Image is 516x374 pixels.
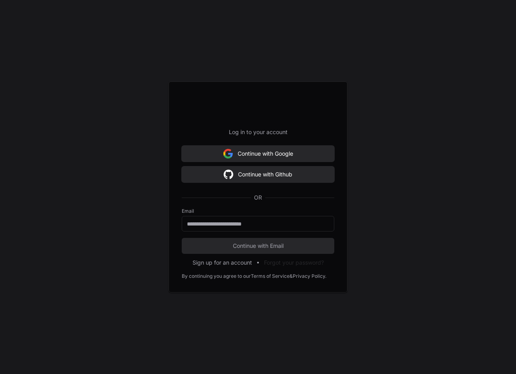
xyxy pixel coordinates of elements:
[251,194,265,202] span: OR
[182,146,334,162] button: Continue with Google
[182,273,251,279] div: By continuing you agree to our
[182,208,334,214] label: Email
[293,273,326,279] a: Privacy Policy.
[224,166,233,182] img: Sign in with google
[251,273,290,279] a: Terms of Service
[290,273,293,279] div: &
[223,146,233,162] img: Sign in with google
[264,259,324,267] button: Forgot your password?
[182,128,334,136] p: Log in to your account
[182,238,334,254] button: Continue with Email
[182,242,334,250] span: Continue with Email
[182,166,334,182] button: Continue with Github
[193,259,252,267] button: Sign up for an account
